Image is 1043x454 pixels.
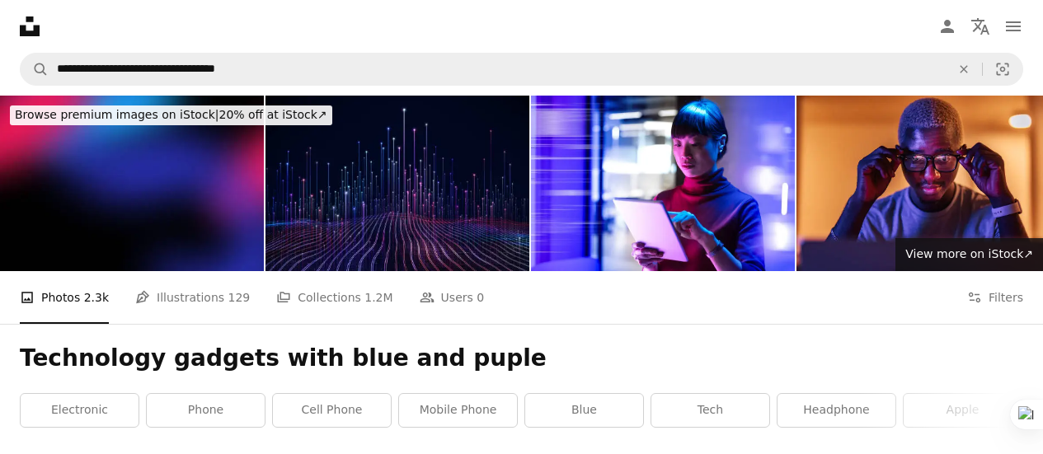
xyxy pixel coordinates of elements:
[967,271,1023,324] button: Filters
[15,108,327,121] span: 20% off at iStock ↗
[265,96,529,271] img: Abstract dot point connect with gradient line
[20,16,40,36] a: Home — Unsplash
[1005,394,1023,427] button: scroll list to the right
[364,288,392,307] span: 1.2M
[15,108,218,121] span: Browse premium images on iStock |
[399,394,517,427] a: mobile phone
[147,394,265,427] a: phone
[273,394,391,427] a: cell phone
[931,10,964,43] a: Log in / Sign up
[420,271,485,324] a: Users 0
[531,96,795,271] img: Futuristic office with Asian mature businesswoman using digital tablet in office
[778,394,895,427] a: headphone
[946,54,982,85] button: Clear
[525,394,643,427] a: blue
[21,394,139,427] a: electronic
[477,288,484,307] span: 0
[905,247,1033,260] span: View more on iStock ↗
[228,288,251,307] span: 129
[964,10,997,43] button: Language
[276,271,392,324] a: Collections 1.2M
[651,394,769,427] a: tech
[135,271,250,324] a: Illustrations 129
[904,394,1022,427] a: apple
[20,53,1023,86] form: Find visuals sitewide
[21,54,49,85] button: Search Unsplash
[20,344,1023,373] h1: Technology gadgets with blue and puple
[983,54,1022,85] button: Visual search
[997,10,1030,43] button: Menu
[895,238,1043,271] a: View more on iStock↗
